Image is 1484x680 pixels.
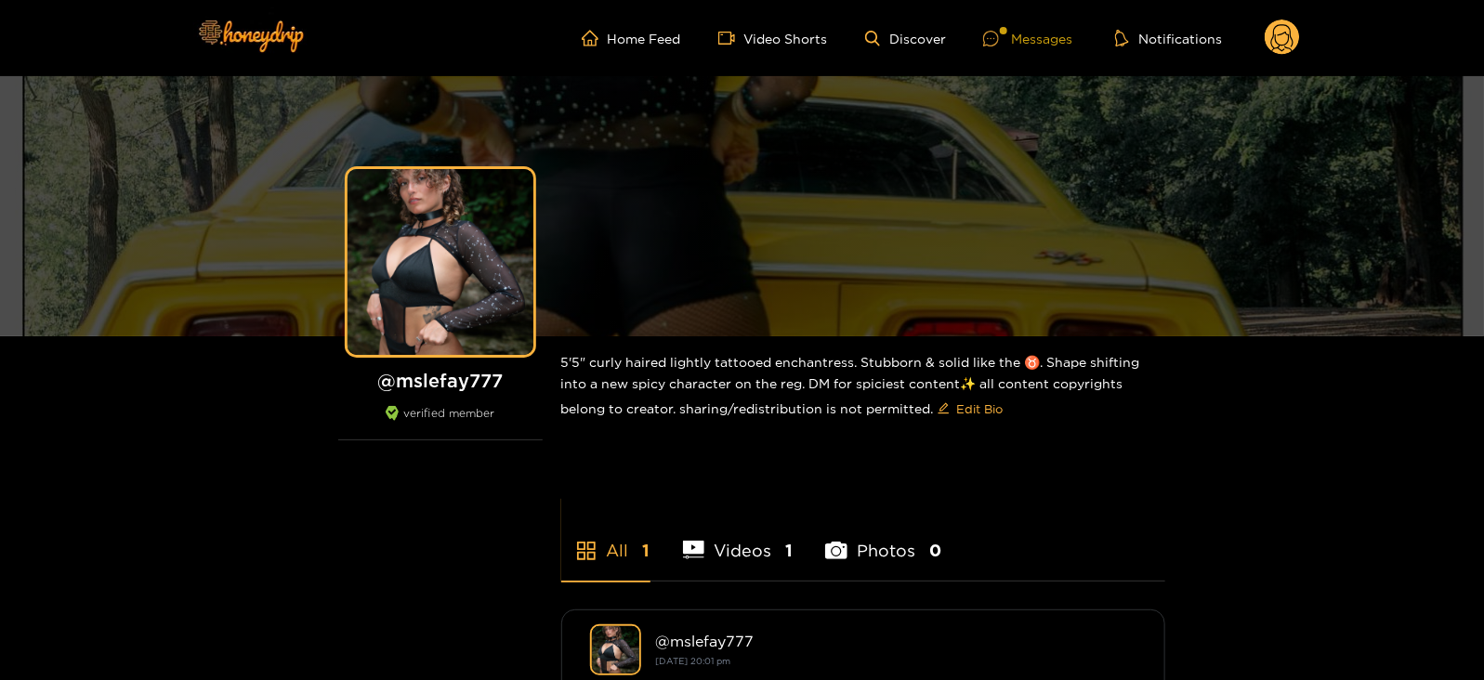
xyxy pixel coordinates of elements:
[338,369,543,392] h1: @ mslefay777
[575,540,598,562] span: appstore
[582,30,681,46] a: Home Feed
[561,497,650,581] li: All
[718,30,744,46] span: video-camera
[929,539,941,562] span: 0
[582,30,608,46] span: home
[785,539,793,562] span: 1
[934,394,1007,424] button: editEdit Bio
[718,30,828,46] a: Video Shorts
[683,497,794,581] li: Videos
[338,406,543,440] div: verified member
[825,497,941,581] li: Photos
[983,28,1072,49] div: Messages
[561,336,1165,438] div: 5'5" curly haired lightly tattooed enchantress. Stubborn & solid like the ♉️. Shape shifting into...
[1110,29,1228,47] button: Notifications
[643,539,650,562] span: 1
[938,402,950,416] span: edit
[656,656,731,666] small: [DATE] 20:01 pm
[865,31,946,46] a: Discover
[656,633,1136,649] div: @ mslefay777
[957,399,1004,418] span: Edit Bio
[590,624,641,675] img: mslefay777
